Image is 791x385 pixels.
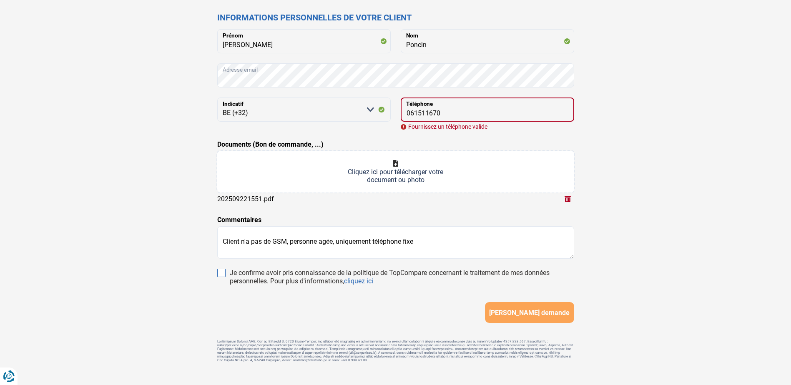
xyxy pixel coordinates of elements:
select: Indicatif [217,97,391,122]
h2: Informations personnelles de votre client [217,12,574,22]
div: Je confirme avoir pris connaissance de la politique de TopCompare concernant le traitement de mes... [230,269,574,285]
label: Documents (Bon de commande, ...) [217,140,324,150]
footer: LorEmipsum Dolorsi AME, Con ad Elitsedd 3, 0720 Eiusm-Tempor, inc utlabor etd magnaaliq eni admin... [217,340,574,362]
span: [PERSON_NAME] demande [489,309,570,317]
a: cliquez ici [344,277,373,285]
div: 202509221551.pdf [217,195,274,203]
label: Commentaires [217,215,261,225]
button: [PERSON_NAME] demande [485,302,574,323]
div: Fournissez un téléphone valide [401,124,574,130]
input: 401020304 [401,97,574,122]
